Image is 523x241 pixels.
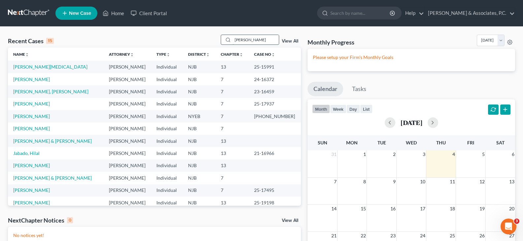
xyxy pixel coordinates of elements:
[508,205,515,213] span: 20
[13,187,50,193] a: [PERSON_NAME]
[104,110,151,122] td: [PERSON_NAME]
[183,85,215,98] td: NJB
[390,205,396,213] span: 16
[109,52,134,57] a: Attorneyunfold_more
[151,110,182,122] td: Individual
[221,52,243,57] a: Chapterunfold_more
[104,122,151,135] td: [PERSON_NAME]
[183,61,215,73] td: NJB
[330,105,346,113] button: week
[419,205,426,213] span: 17
[104,73,151,85] td: [PERSON_NAME]
[419,178,426,186] span: 10
[479,232,485,240] span: 26
[249,98,301,110] td: 25-17937
[392,178,396,186] span: 9
[308,82,343,96] a: Calendar
[215,122,249,135] td: 7
[479,178,485,186] span: 12
[8,216,73,224] div: NextChapter Notices
[452,150,456,158] span: 4
[402,7,424,19] a: Help
[419,232,426,240] span: 24
[215,61,249,73] td: 13
[183,98,215,110] td: NJB
[215,73,249,85] td: 7
[13,163,50,168] a: [PERSON_NAME]
[508,178,515,186] span: 13
[501,219,516,234] iframe: Intercom live chat
[363,150,367,158] span: 1
[104,147,151,159] td: [PERSON_NAME]
[183,184,215,196] td: NJB
[13,138,92,144] a: [PERSON_NAME] & [PERSON_NAME]
[188,52,210,57] a: Districtunfold_more
[249,85,301,98] td: 23-16459
[449,178,456,186] span: 11
[215,160,249,172] td: 13
[496,140,505,145] span: Sat
[104,98,151,110] td: [PERSON_NAME]
[282,218,298,223] a: View All
[151,122,182,135] td: Individual
[104,184,151,196] td: [PERSON_NAME]
[233,35,279,45] input: Search by name...
[318,140,327,145] span: Sun
[151,147,182,159] td: Individual
[425,7,515,19] a: [PERSON_NAME] & Associates, P.C.
[151,160,182,172] td: Individual
[206,53,210,57] i: unfold_more
[313,54,510,61] p: Please setup your Firm's Monthly Goals
[13,150,40,156] a: Jabado, Hilal
[390,232,396,240] span: 23
[13,76,50,82] a: [PERSON_NAME]
[249,147,301,159] td: 21-16966
[183,135,215,147] td: NJB
[467,140,474,145] span: Fri
[436,140,446,145] span: Thu
[13,89,88,94] a: [PERSON_NAME], [PERSON_NAME]
[346,82,372,96] a: Tasks
[183,122,215,135] td: NJB
[151,184,182,196] td: Individual
[215,135,249,147] td: 13
[13,200,50,205] a: [PERSON_NAME]
[215,196,249,209] td: 13
[215,98,249,110] td: 7
[69,11,91,16] span: New Case
[249,184,301,196] td: 25-17495
[13,101,50,106] a: [PERSON_NAME]
[215,110,249,122] td: 7
[481,150,485,158] span: 5
[330,7,391,19] input: Search by name...
[312,105,330,113] button: month
[360,105,373,113] button: list
[13,64,87,70] a: [PERSON_NAME][MEDICAL_DATA]
[331,232,337,240] span: 21
[449,232,456,240] span: 25
[508,232,515,240] span: 27
[151,61,182,73] td: Individual
[183,172,215,184] td: NJB
[346,140,358,145] span: Mon
[254,52,275,57] a: Case Nounfold_more
[25,53,29,57] i: unfold_more
[449,205,456,213] span: 18
[282,39,298,44] a: View All
[151,172,182,184] td: Individual
[333,178,337,186] span: 7
[514,219,519,224] span: 3
[67,217,73,223] div: 0
[406,140,417,145] span: Wed
[13,52,29,57] a: Nameunfold_more
[183,196,215,209] td: NJB
[8,37,54,45] div: Recent Cases
[104,196,151,209] td: [PERSON_NAME]
[99,7,127,19] a: Home
[104,160,151,172] td: [PERSON_NAME]
[239,53,243,57] i: unfold_more
[46,38,54,44] div: 15
[360,232,367,240] span: 22
[13,175,92,181] a: [PERSON_NAME] & [PERSON_NAME]
[215,184,249,196] td: 7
